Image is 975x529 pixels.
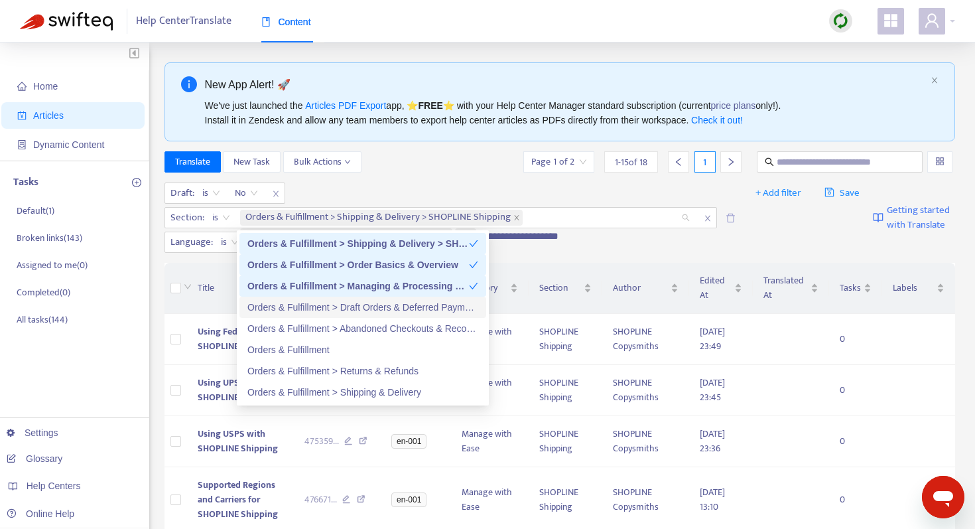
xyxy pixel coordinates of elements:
[529,263,602,314] th: Section
[261,17,311,27] span: Content
[261,17,271,27] span: book
[202,183,220,203] span: is
[165,232,215,252] span: Language :
[235,183,258,203] span: No
[239,233,486,254] div: Orders & Fulfillment > Shipping & Delivery > SHOPLINE Shipping
[887,203,955,233] span: Getting started with Translate
[418,100,442,111] b: FREE
[17,140,27,149] span: container
[873,212,883,223] img: image-link
[451,263,529,314] th: Category
[455,228,476,244] span: +1
[17,258,88,272] p: Assigned to me ( 0 )
[294,155,351,169] span: Bulk Actions
[17,111,27,120] span: account-book
[832,13,849,29] img: sync.dc5367851b00ba804db3.png
[893,281,934,295] span: Labels
[840,281,861,295] span: Tasks
[602,365,689,416] td: SHOPLINE Copysmiths
[451,416,529,467] td: Manage with Ease
[344,159,351,165] span: down
[882,263,955,314] th: Labels
[7,453,62,464] a: Glossary
[451,365,529,416] td: Manage with Ease
[305,100,386,111] a: Articles PDF Export
[539,281,581,295] span: Section
[223,151,281,173] button: New Task
[615,155,647,169] span: 1 - 15 of 18
[931,76,939,85] button: close
[132,178,141,187] span: plus-circle
[529,314,602,365] td: SHOPLINE Shipping
[700,375,725,405] span: [DATE] 23:45
[205,98,926,127] div: We've just launched the app, ⭐ ⭐️ with your Help Center Manager standard subscription (current on...
[198,426,278,456] span: Using USPS with SHOPLINE Shipping
[7,508,74,519] a: Online Help
[136,9,231,34] span: Help Center Translate
[755,185,801,201] span: + Add filter
[240,228,452,244] span: Orders & Fulfillment > Order Basics & Overview
[187,263,294,314] th: Title
[247,364,478,378] div: Orders & Fulfillment > Returns & Refunds
[247,321,478,336] div: Orders & Fulfillment > Abandoned Checkouts & Recovery
[829,365,882,416] td: 0
[694,151,716,173] div: 1
[198,324,278,354] span: Using FedEx with SHOPLINE Shipping
[198,281,273,295] span: Title
[247,236,469,251] div: Orders & Fulfillment > Shipping & Delivery > SHOPLINE Shipping
[924,13,940,29] span: user
[711,100,756,111] a: price plans
[239,254,486,275] div: Orders & Fulfillment > Order Basics & Overview
[247,300,478,315] div: Orders & Fulfillment > Draft Orders & Deferred Payments
[304,434,339,449] span: 475359 ...
[239,360,486,382] div: Orders & Fulfillment > Returns & Refunds
[700,485,725,514] span: [DATE] 13:10
[165,183,196,203] span: Draft :
[674,157,683,167] span: left
[829,416,882,467] td: 0
[726,157,736,167] span: right
[247,258,469,272] div: Orders & Fulfillment > Order Basics & Overview
[391,434,426,449] span: en-001
[212,208,230,228] span: is
[198,477,278,522] span: Supported Regions and Carriers for SHOPLINE Shipping
[247,279,469,293] div: Orders & Fulfillment > Managing & Processing Orders
[746,183,811,204] button: + Add filter
[239,318,486,339] div: Orders & Fulfillment > Abandoned Checkouts & Recovery
[198,375,278,405] span: Using UPS with SHOPLINE Shipping
[469,260,478,269] span: check
[165,208,206,228] span: Section :
[513,214,520,221] span: close
[469,239,478,248] span: check
[602,263,689,314] th: Author
[824,187,834,197] span: save
[240,210,523,226] span: Orders & Fulfillment > Shipping & Delivery > SHOPLINE Shipping
[765,157,774,167] span: search
[184,283,192,291] span: down
[700,273,732,303] span: Edited At
[529,365,602,416] td: SHOPLINE Shipping
[267,186,285,202] span: close
[175,155,210,169] span: Translate
[700,324,725,354] span: [DATE] 23:49
[922,476,964,518] iframe: メッセージングウィンドウの起動ボタン、進行中の会話
[700,426,725,456] span: [DATE] 23:36
[33,110,64,121] span: Articles
[602,314,689,365] td: SHOPLINE Copysmiths
[873,183,955,253] a: Getting started with Translate
[451,314,529,365] td: Manage with Ease
[247,342,478,357] div: Orders & Fulfillment
[469,281,478,291] span: check
[726,213,736,223] span: delete
[17,285,70,299] p: Completed ( 0 )
[529,416,602,467] td: SHOPLINE Shipping
[602,416,689,467] td: SHOPLINE Copysmiths
[304,492,337,507] span: 476671 ...
[239,275,486,297] div: Orders & Fulfillment > Managing & Processing Orders
[613,281,668,295] span: Author
[239,382,486,403] div: Orders & Fulfillment > Shipping & Delivery
[699,210,716,226] span: close
[17,231,82,245] p: Broken links ( 143 )
[27,481,81,491] span: Help Centers
[247,385,478,400] div: Orders & Fulfillment > Shipping & Delivery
